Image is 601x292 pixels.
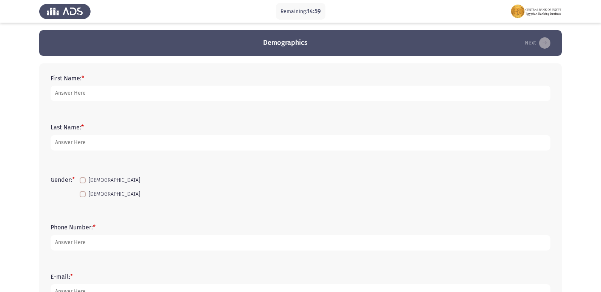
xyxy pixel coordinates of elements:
[51,224,96,231] label: Phone Number:
[89,176,140,185] span: [DEMOGRAPHIC_DATA]
[510,1,562,22] img: Assessment logo of FOCUS Assessment 3 Modules EN
[39,1,91,22] img: Assess Talent Management logo
[51,86,550,101] input: add answer text
[51,75,84,82] label: First Name:
[307,8,321,15] span: 14:59
[51,124,84,131] label: Last Name:
[263,38,308,48] h3: Demographics
[280,7,321,16] p: Remaining:
[51,235,550,251] input: add answer text
[51,273,73,280] label: E-mail:
[522,37,553,49] button: load next page
[51,176,75,183] label: Gender:
[51,135,550,151] input: add answer text
[89,190,140,199] span: [DEMOGRAPHIC_DATA]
